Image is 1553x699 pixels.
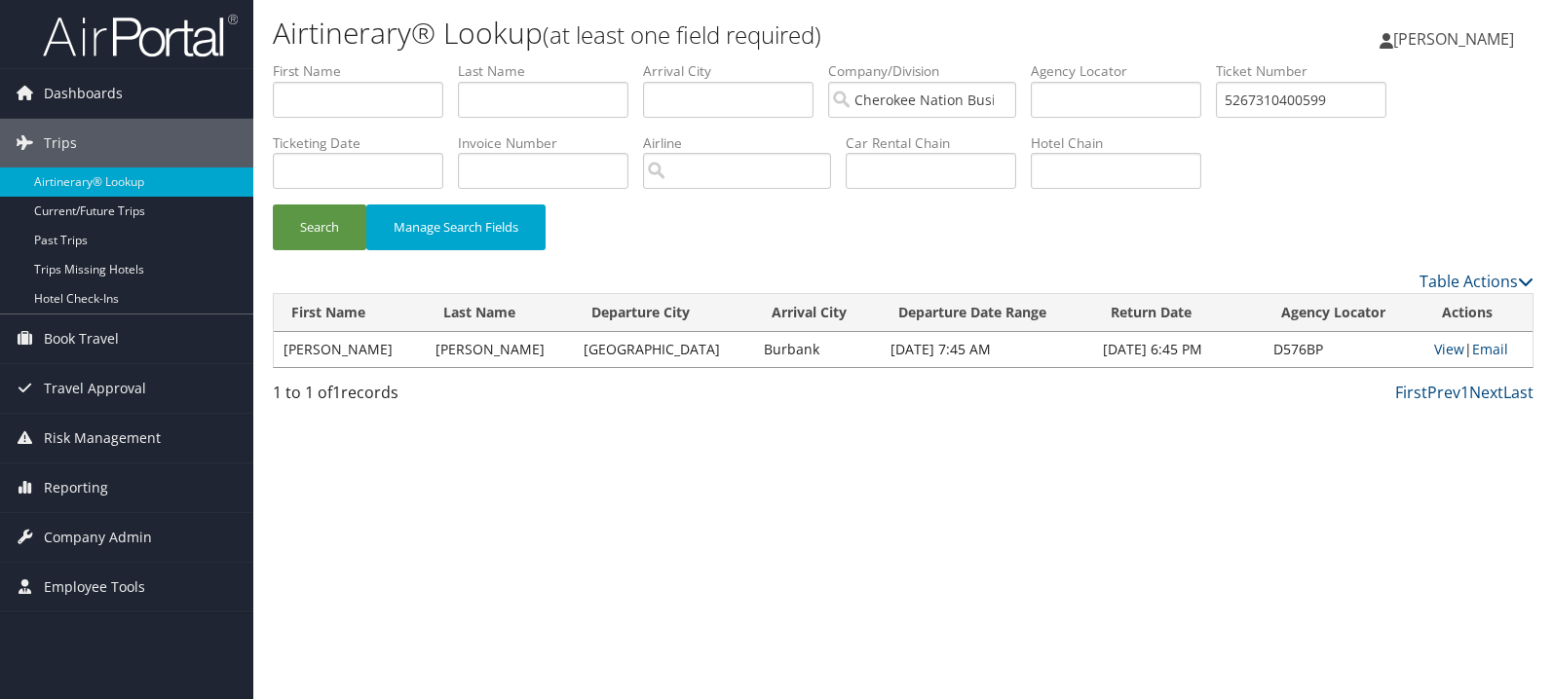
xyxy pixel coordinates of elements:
[273,61,458,81] label: First Name
[1393,28,1514,50] span: [PERSON_NAME]
[426,294,574,332] th: Last Name: activate to sort column ascending
[274,294,426,332] th: First Name: activate to sort column ascending
[1031,61,1216,81] label: Agency Locator
[543,18,821,51] small: (at least one field required)
[881,294,1093,332] th: Departure Date Range: activate to sort column ascending
[1420,271,1534,292] a: Table Actions
[1264,294,1424,332] th: Agency Locator: activate to sort column ascending
[44,119,77,167] span: Trips
[458,61,643,81] label: Last Name
[44,414,161,462] span: Risk Management
[1395,382,1427,403] a: First
[273,381,566,414] div: 1 to 1 of records
[44,69,123,118] span: Dashboards
[1093,294,1264,332] th: Return Date: activate to sort column ascending
[1469,382,1503,403] a: Next
[574,332,754,367] td: [GEOGRAPHIC_DATA]
[426,332,574,367] td: [PERSON_NAME]
[881,332,1093,367] td: [DATE] 7:45 AM
[754,332,881,367] td: Burbank
[1434,340,1464,358] a: View
[44,463,108,512] span: Reporting
[1031,133,1216,153] label: Hotel Chain
[44,563,145,611] span: Employee Tools
[1216,61,1401,81] label: Ticket Number
[44,314,119,363] span: Book Travel
[846,133,1031,153] label: Car Rental Chain
[44,513,152,562] span: Company Admin
[274,332,426,367] td: [PERSON_NAME]
[1503,382,1534,403] a: Last
[273,13,1114,54] h1: Airtinerary® Lookup
[1093,332,1264,367] td: [DATE] 6:45 PM
[1460,382,1469,403] a: 1
[828,61,1031,81] label: Company/Division
[273,204,366,250] button: Search
[273,133,458,153] label: Ticketing Date
[1472,340,1508,358] a: Email
[643,61,828,81] label: Arrival City
[44,364,146,413] span: Travel Approval
[1380,10,1534,68] a: [PERSON_NAME]
[458,133,643,153] label: Invoice Number
[1427,382,1460,403] a: Prev
[43,13,238,58] img: airportal-logo.png
[366,204,546,250] button: Manage Search Fields
[754,294,881,332] th: Arrival City: activate to sort column ascending
[1264,332,1424,367] td: D576BP
[574,294,754,332] th: Departure City: activate to sort column ascending
[643,133,846,153] label: Airline
[1424,294,1533,332] th: Actions
[332,382,341,403] span: 1
[1424,332,1533,367] td: |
